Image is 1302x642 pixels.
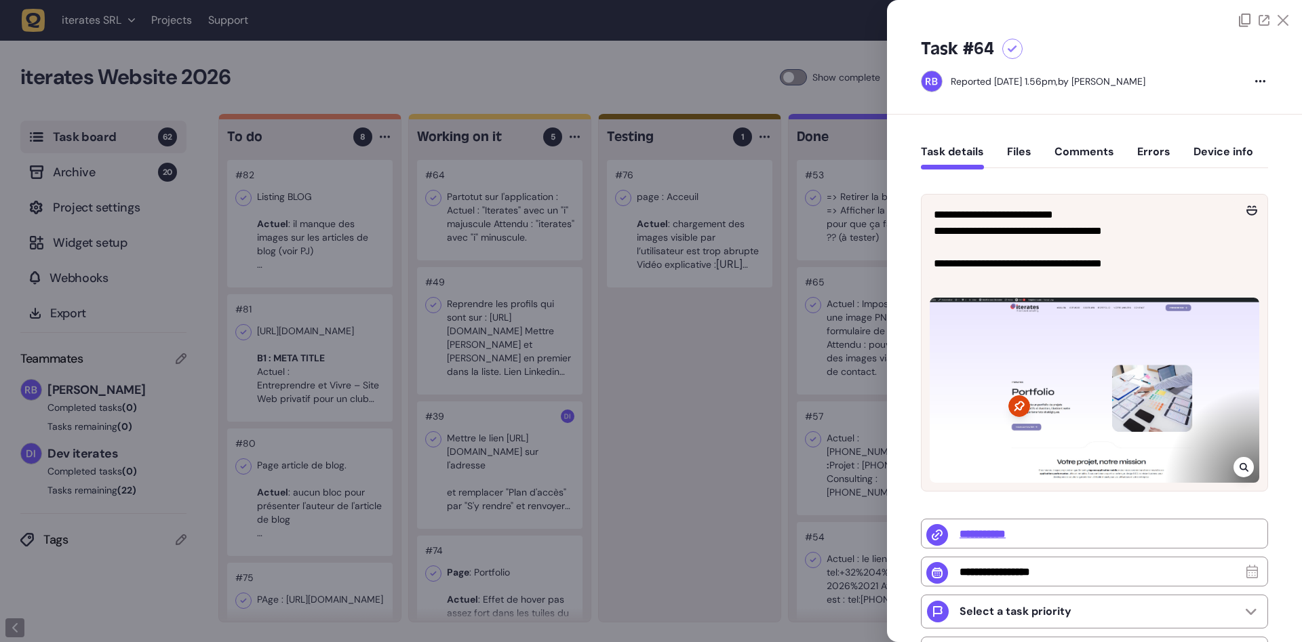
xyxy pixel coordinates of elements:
[1193,145,1253,169] button: Device info
[922,71,942,92] img: Rodolphe Balay
[951,75,1058,87] div: Reported [DATE] 1.56pm,
[960,605,1071,618] p: Select a task priority
[1137,145,1170,169] button: Errors
[921,145,984,169] button: Task details
[921,38,994,60] h5: Task #64
[1054,145,1114,169] button: Comments
[1007,145,1031,169] button: Files
[951,75,1145,88] div: by [PERSON_NAME]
